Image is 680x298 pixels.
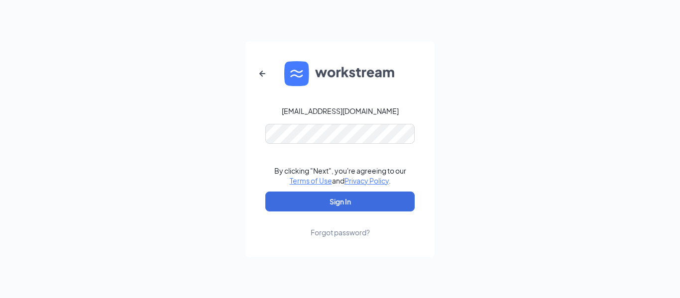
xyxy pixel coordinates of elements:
button: ArrowLeftNew [250,62,274,86]
div: By clicking "Next", you're agreeing to our and . [274,166,406,186]
img: WS logo and Workstream text [284,61,396,86]
a: Terms of Use [290,176,332,185]
a: Forgot password? [311,211,370,237]
div: [EMAIL_ADDRESS][DOMAIN_NAME] [282,106,399,116]
button: Sign In [265,192,415,211]
div: Forgot password? [311,227,370,237]
svg: ArrowLeftNew [256,68,268,80]
a: Privacy Policy [344,176,389,185]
